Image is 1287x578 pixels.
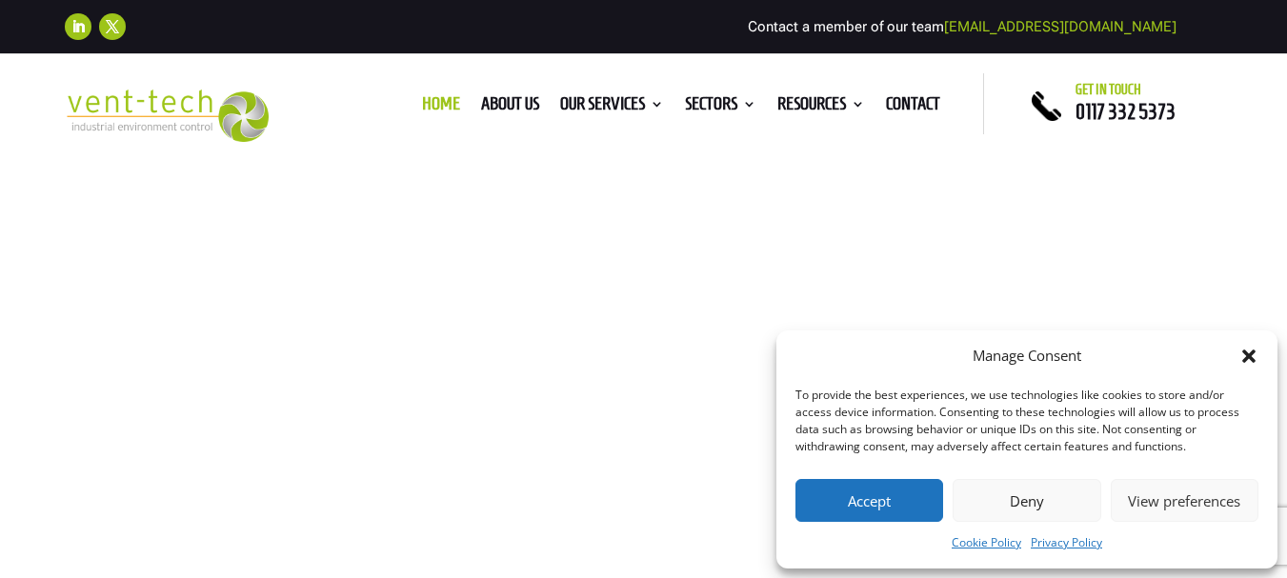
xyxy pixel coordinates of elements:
span: Get in touch [1076,82,1141,97]
a: [EMAIL_ADDRESS][DOMAIN_NAME] [944,18,1176,35]
a: About us [481,97,539,118]
div: To provide the best experiences, we use technologies like cookies to store and/or access device i... [795,387,1257,455]
a: Cookie Policy [952,531,1021,554]
a: 0117 332 5373 [1076,100,1176,123]
a: Our Services [560,97,664,118]
button: Accept [795,479,943,522]
a: Home [422,97,460,118]
a: Sectors [685,97,756,118]
span: Contact a member of our team [748,18,1176,35]
img: 2023-09-27T08_35_16.549ZVENT-TECH---Clear-background [65,90,269,142]
a: Privacy Policy [1031,531,1102,554]
button: Deny [953,479,1100,522]
a: Resources [777,97,865,118]
a: Follow on X [99,13,126,40]
div: Close dialog [1239,347,1258,366]
button: View preferences [1111,479,1258,522]
a: Contact [886,97,940,118]
div: Manage Consent [973,345,1081,368]
a: Follow on LinkedIn [65,13,91,40]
